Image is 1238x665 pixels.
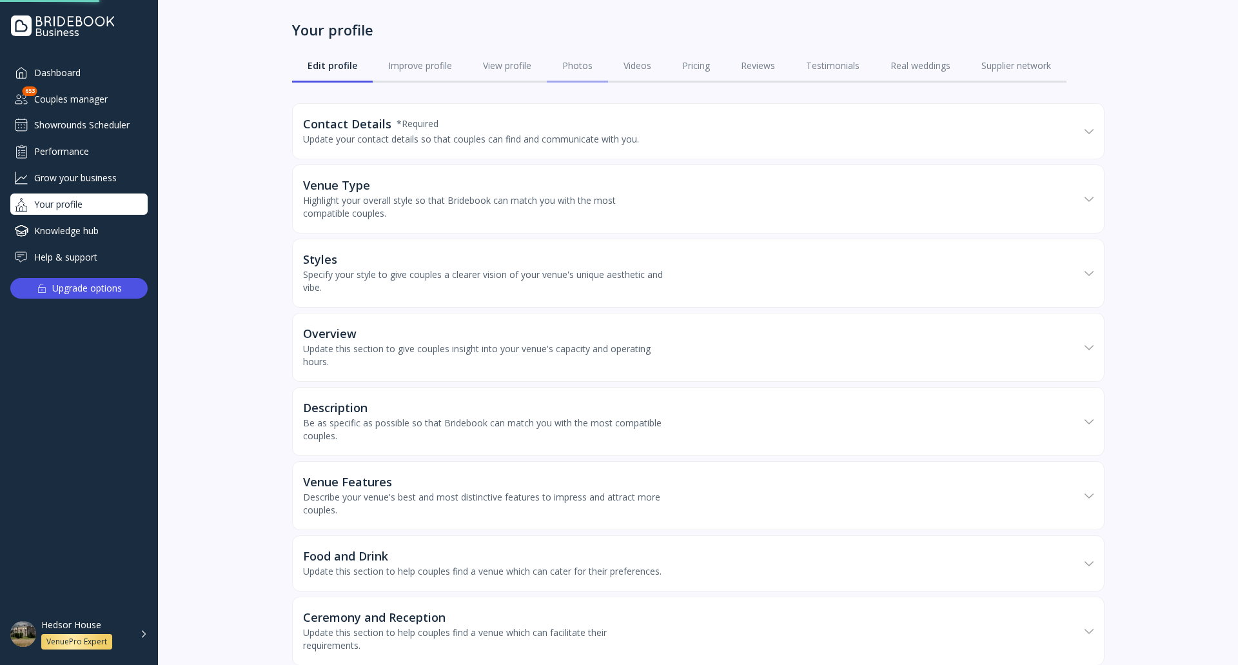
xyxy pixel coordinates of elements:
[10,88,148,110] div: Couples manager
[41,619,101,631] div: Hedsor House
[303,626,664,652] div: Update this section to help couples find a venue which can facilitate their requirements.
[806,59,860,72] div: Testimonials
[608,49,667,83] a: Videos
[981,59,1051,72] div: Supplier network
[303,611,446,624] div: Ceremony and Reception
[292,49,373,83] a: Edit profile
[303,401,368,414] div: Description
[303,342,664,368] div: Update this section to give couples insight into your venue's capacity and operating hours.
[46,637,107,647] div: VenuePro Expert
[725,49,791,83] a: Reviews
[483,59,531,72] div: View profile
[10,141,148,162] a: Performance
[303,179,370,192] div: Venue Type
[303,133,639,146] div: Update your contact details so that couples can find and communicate with you.
[303,194,664,220] div: Highlight your overall style so that Bridebook can match you with the most compatible couples.
[682,59,710,72] div: Pricing
[388,59,452,72] div: Improve profile
[10,220,148,241] a: Knowledge hub
[10,167,148,188] a: Grow your business
[10,115,148,135] a: Showrounds Scheduler
[303,268,664,294] div: Specify your style to give couples a clearer vision of your venue's unique aesthetic and vibe.
[624,59,651,72] div: Videos
[875,49,966,83] a: Real weddings
[303,475,392,488] div: Venue Features
[10,278,148,299] button: Upgrade options
[966,49,1066,83] a: Supplier network
[741,59,775,72] div: Reviews
[373,49,467,83] a: Improve profile
[10,62,148,83] a: Dashboard
[10,194,148,215] a: Your profile
[303,117,391,130] div: Contact Details
[467,49,547,83] a: View profile
[890,59,950,72] div: Real weddings
[667,49,725,83] a: Pricing
[303,417,664,442] div: Be as specific as possible so that Bridebook can match you with the most compatible couples.
[10,246,148,268] a: Help & support
[303,253,337,266] div: Styles
[303,550,388,562] div: Food and Drink
[10,621,36,647] img: dpr=1,fit=cover,g=face,w=48,h=48
[547,49,608,83] a: Photos
[10,88,148,110] a: Couples manager653
[308,59,357,72] div: Edit profile
[791,49,875,83] a: Testimonials
[397,117,438,130] div: * Required
[23,86,37,96] div: 653
[303,565,662,578] div: Update this section to help couples find a venue which can cater for their preferences.
[52,279,122,297] div: Upgrade options
[303,491,664,517] div: Describe your venue's best and most distinctive features to impress and attract more couples.
[1174,603,1238,665] iframe: Chat Widget
[562,59,593,72] div: Photos
[292,21,373,39] div: Your profile
[303,327,357,340] div: Overview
